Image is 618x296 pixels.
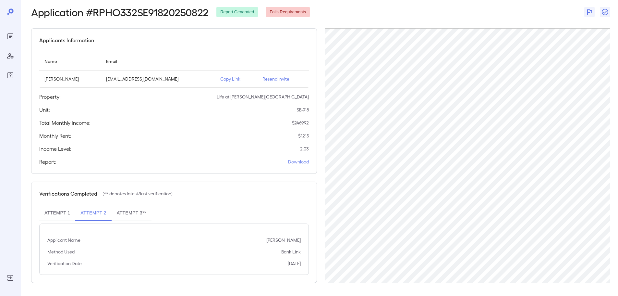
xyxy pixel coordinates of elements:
[5,51,16,61] div: Manage Users
[101,52,215,71] th: Email
[292,120,309,126] p: $ 2469.92
[288,260,301,267] p: [DATE]
[5,70,16,81] div: FAQ
[39,145,71,153] h5: Income Level:
[216,9,258,15] span: Report Generated
[288,159,309,165] a: Download
[217,94,309,100] p: Life at [PERSON_NAME][GEOGRAPHIC_DATA]
[300,146,309,152] p: 2.03
[39,36,94,44] h5: Applicants Information
[39,190,97,198] h5: Verifications Completed
[5,273,16,283] div: Log Out
[39,205,75,221] button: Attempt 1
[39,119,91,127] h5: Total Monthly Income:
[584,7,595,17] button: Flag Report
[39,52,101,71] th: Name
[75,205,111,221] button: Attempt 2
[47,237,80,243] p: Applicant Name
[600,7,610,17] button: Close Report
[47,260,82,267] p: Verification Date
[5,31,16,42] div: Reports
[39,93,61,101] h5: Property:
[297,107,309,113] p: SE-918
[106,76,210,82] p: [EMAIL_ADDRESS][DOMAIN_NAME]
[266,9,310,15] span: Fails Requirements
[47,249,75,255] p: Method Used
[103,190,173,197] p: (** denotes latest/last verification)
[281,249,301,255] p: Bank Link
[44,76,96,82] p: [PERSON_NAME]
[39,52,309,88] table: simple table
[220,76,252,82] p: Copy Link
[266,237,301,243] p: [PERSON_NAME]
[39,106,50,114] h5: Unit:
[262,76,304,82] p: Resend Invite
[39,132,71,140] h5: Monthly Rent:
[298,133,309,139] p: $ 1215
[39,158,56,166] h5: Report:
[31,6,209,18] h2: Application # RPHO332SE91820250822
[112,205,151,221] button: Attempt 3**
